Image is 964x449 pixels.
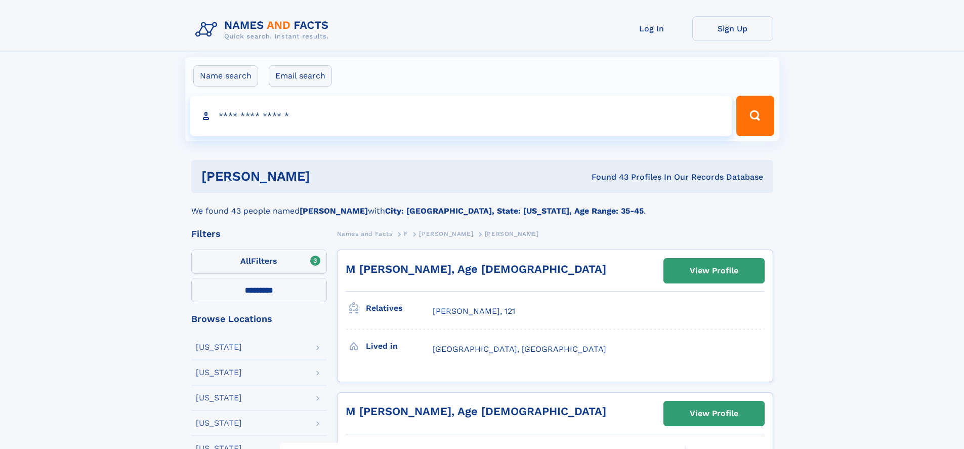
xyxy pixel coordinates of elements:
[191,314,327,323] div: Browse Locations
[191,229,327,238] div: Filters
[433,344,606,354] span: [GEOGRAPHIC_DATA], [GEOGRAPHIC_DATA]
[346,263,606,275] a: M [PERSON_NAME], Age [DEMOGRAPHIC_DATA]
[193,65,258,87] label: Name search
[269,65,332,87] label: Email search
[240,256,251,266] span: All
[337,227,393,240] a: Names and Facts
[404,227,408,240] a: F
[404,230,408,237] span: F
[433,306,515,317] a: [PERSON_NAME], 121
[690,259,738,282] div: View Profile
[196,419,242,427] div: [US_STATE]
[196,343,242,351] div: [US_STATE]
[692,16,773,41] a: Sign Up
[485,230,539,237] span: [PERSON_NAME]
[346,405,606,418] a: M [PERSON_NAME], Age [DEMOGRAPHIC_DATA]
[366,338,433,355] h3: Lived in
[191,250,327,274] label: Filters
[191,193,773,217] div: We found 43 people named with .
[190,96,732,136] input: search input
[664,259,764,283] a: View Profile
[191,16,337,44] img: Logo Names and Facts
[196,369,242,377] div: [US_STATE]
[366,300,433,317] h3: Relatives
[385,206,644,216] b: City: [GEOGRAPHIC_DATA], State: [US_STATE], Age Range: 35-45
[300,206,368,216] b: [PERSON_NAME]
[419,230,473,237] span: [PERSON_NAME]
[690,402,738,425] div: View Profile
[201,170,451,183] h1: [PERSON_NAME]
[664,401,764,426] a: View Profile
[736,96,774,136] button: Search Button
[419,227,473,240] a: [PERSON_NAME]
[451,172,763,183] div: Found 43 Profiles In Our Records Database
[611,16,692,41] a: Log In
[196,394,242,402] div: [US_STATE]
